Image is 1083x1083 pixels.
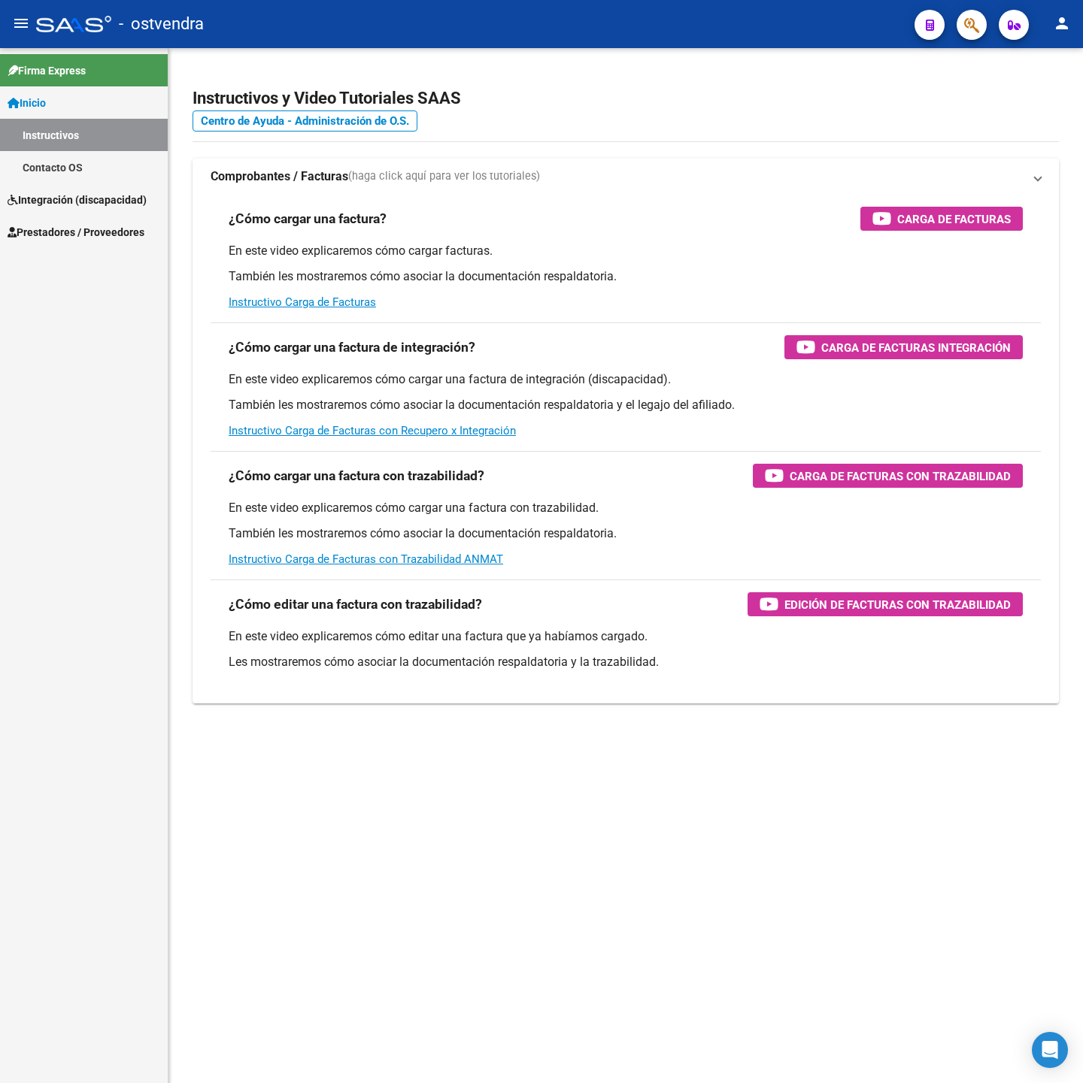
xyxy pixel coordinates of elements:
[229,243,1023,259] p: En este video explicaremos cómo cargar facturas.
[229,552,503,566] a: Instructivo Carga de Facturas con Trazabilidad ANMAT
[229,268,1023,285] p: También les mostraremos cómo asociar la documentación respaldatoria.
[348,168,540,185] span: (haga click aquí para ver los tutoriales)
[229,371,1023,388] p: En este video explicaremos cómo cargar una factura de integración (discapacidad).
[821,338,1011,357] span: Carga de Facturas Integración
[229,295,376,309] a: Instructivo Carga de Facturas
[8,192,147,208] span: Integración (discapacidad)
[8,62,86,79] span: Firma Express
[193,195,1059,703] div: Comprobantes / Facturas(haga click aquí para ver los tutoriales)
[229,337,475,358] h3: ¿Cómo cargar una factura de integración?
[12,14,30,32] mat-icon: menu
[790,467,1011,486] span: Carga de Facturas con Trazabilidad
[193,84,1059,113] h2: Instructivos y Video Tutoriales SAAS
[1053,14,1071,32] mat-icon: person
[229,424,516,437] a: Instructivo Carga de Facturas con Recupero x Integración
[748,592,1023,616] button: Edición de Facturas con Trazabilidad
[784,595,1011,614] span: Edición de Facturas con Trazabilidad
[8,224,144,240] span: Prestadores / Proveedores
[229,500,1023,516] p: En este video explicaremos cómo cargar una factura con trazabilidad.
[1032,1032,1068,1068] div: Open Intercom Messenger
[119,8,204,41] span: - ostvendra
[860,207,1023,231] button: Carga de Facturas
[193,110,417,132] a: Centro de Ayuda - Administración de O.S.
[753,464,1023,488] button: Carga de Facturas con Trazabilidad
[229,594,482,615] h3: ¿Cómo editar una factura con trazabilidad?
[211,168,348,185] strong: Comprobantes / Facturas
[229,628,1023,645] p: En este video explicaremos cómo editar una factura que ya habíamos cargado.
[784,335,1023,359] button: Carga de Facturas Integración
[8,95,46,111] span: Inicio
[897,210,1011,228] span: Carga de Facturas
[229,525,1023,542] p: También les mostraremos cómo asociar la documentación respaldatoria.
[229,397,1023,413] p: También les mostraremos cómo asociar la documentación respaldatoria y el legajo del afiliado.
[229,465,484,486] h3: ¿Cómo cargar una factura con trazabilidad?
[229,654,1023,670] p: Les mostraremos cómo asociar la documentación respaldatoria y la trazabilidad.
[193,159,1059,195] mat-expansion-panel-header: Comprobantes / Facturas(haga click aquí para ver los tutoriales)
[229,208,387,229] h3: ¿Cómo cargar una factura?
